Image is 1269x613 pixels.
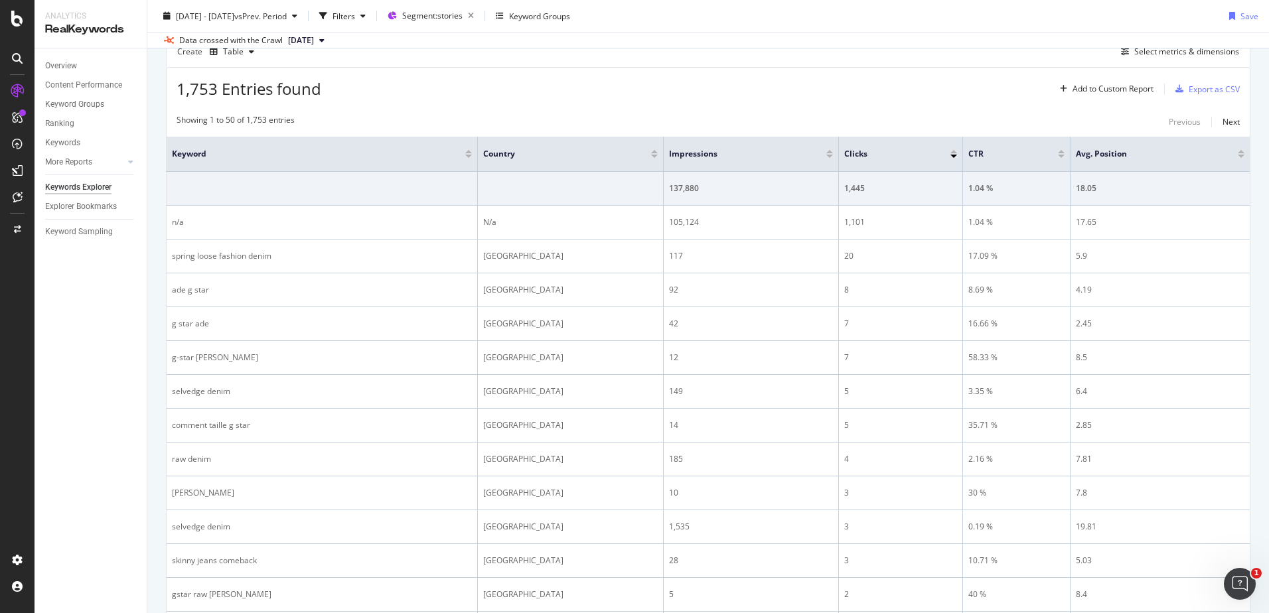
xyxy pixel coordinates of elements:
[968,148,1038,160] span: CTR
[1169,116,1201,127] div: Previous
[669,182,833,194] div: 137,880
[223,48,244,56] div: Table
[968,182,1065,194] div: 1.04 %
[968,419,1065,431] div: 35.71 %
[45,136,80,150] div: Keywords
[844,588,957,600] div: 2
[669,385,833,397] div: 149
[1170,78,1240,100] button: Export as CSV
[483,318,658,330] div: [GEOGRAPHIC_DATA]
[483,250,658,262] div: [GEOGRAPHIC_DATA]
[172,385,472,397] div: selvedge denim
[179,34,283,46] div: Data crossed with the Crawl
[176,10,234,21] span: [DATE] - [DATE]
[844,148,931,160] span: Clicks
[45,59,137,73] a: Overview
[844,419,957,431] div: 5
[483,385,658,397] div: [GEOGRAPHIC_DATA]
[844,318,957,330] div: 7
[669,216,833,228] div: 105,124
[45,200,137,214] a: Explorer Bookmarks
[402,10,463,21] span: Segment: stories
[669,318,833,330] div: 42
[172,216,472,228] div: n/a
[1224,5,1258,27] button: Save
[669,148,806,160] span: Impressions
[968,453,1065,465] div: 2.16 %
[172,318,472,330] div: g star ade
[483,216,658,228] div: N/a
[172,250,472,262] div: spring loose fashion denim
[1224,568,1256,600] iframe: Intercom live chat
[968,250,1065,262] div: 17.09 %
[483,588,658,600] div: [GEOGRAPHIC_DATA]
[483,453,658,465] div: [GEOGRAPHIC_DATA]
[1169,114,1201,130] button: Previous
[45,117,137,131] a: Ranking
[1251,568,1262,579] span: 1
[509,10,570,21] div: Keyword Groups
[844,284,957,296] div: 8
[669,419,833,431] div: 14
[1076,148,1218,160] span: Avg. Position
[45,225,113,239] div: Keyword Sampling
[45,180,112,194] div: Keywords Explorer
[172,284,472,296] div: ade g star
[669,352,833,364] div: 12
[844,250,957,262] div: 20
[844,555,957,567] div: 3
[1076,352,1244,364] div: 8.5
[968,352,1065,364] div: 58.33 %
[45,11,136,22] div: Analytics
[968,318,1065,330] div: 16.66 %
[968,487,1065,499] div: 30 %
[234,10,287,21] span: vs Prev. Period
[45,98,137,111] a: Keyword Groups
[1189,84,1240,95] div: Export as CSV
[45,78,137,92] a: Content Performance
[204,41,260,62] button: Table
[669,250,833,262] div: 117
[1076,453,1244,465] div: 7.81
[172,352,472,364] div: g-star [PERSON_NAME]
[844,487,957,499] div: 3
[1076,318,1244,330] div: 2.45
[382,5,479,27] button: Segment:stories
[1076,521,1244,533] div: 19.81
[1076,555,1244,567] div: 5.03
[314,5,371,27] button: Filters
[483,419,658,431] div: [GEOGRAPHIC_DATA]
[45,98,104,111] div: Keyword Groups
[283,33,330,48] button: [DATE]
[172,487,472,499] div: [PERSON_NAME]
[669,555,833,567] div: 28
[483,148,631,160] span: Country
[1116,44,1239,60] button: Select metrics & dimensions
[172,419,472,431] div: comment taille g star
[158,5,303,27] button: [DATE] - [DATE]vsPrev. Period
[177,41,260,62] div: Create
[45,200,117,214] div: Explorer Bookmarks
[333,10,355,21] div: Filters
[844,385,957,397] div: 5
[968,555,1065,567] div: 10.71 %
[1076,284,1244,296] div: 4.19
[669,521,833,533] div: 1,535
[45,155,92,169] div: More Reports
[45,180,137,194] a: Keywords Explorer
[172,521,472,533] div: selvedge denim
[45,136,137,150] a: Keywords
[844,216,957,228] div: 1,101
[968,216,1065,228] div: 1.04 %
[45,155,124,169] a: More Reports
[669,453,833,465] div: 185
[45,59,77,73] div: Overview
[490,5,575,27] button: Keyword Groups
[172,148,445,160] span: Keyword
[968,385,1065,397] div: 3.35 %
[45,22,136,37] div: RealKeywords
[844,182,957,194] div: 1,445
[483,521,658,533] div: [GEOGRAPHIC_DATA]
[45,78,122,92] div: Content Performance
[177,114,295,130] div: Showing 1 to 50 of 1,753 entries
